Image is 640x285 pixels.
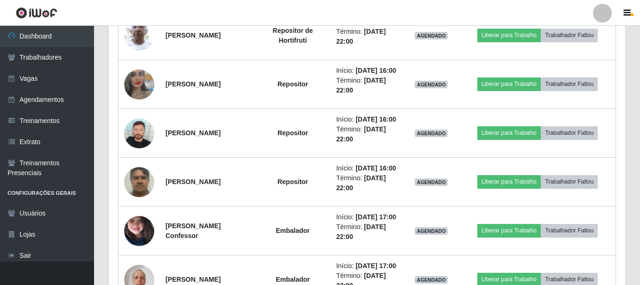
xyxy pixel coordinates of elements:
li: Término: [336,27,397,46]
li: Término: [336,124,397,144]
button: Trabalhador Faltou [541,175,598,188]
strong: [PERSON_NAME] Confessor [166,222,221,239]
span: AGENDADO [415,178,448,186]
button: Liberar para Trabalho [477,29,541,42]
li: Início: [336,115,397,124]
span: AGENDADO [415,227,448,235]
button: Trabalhador Faltou [541,126,598,139]
button: Trabalhador Faltou [541,77,598,91]
strong: [PERSON_NAME] [166,129,221,137]
img: 1752587880902.jpeg [124,162,154,202]
button: Liberar para Trabalho [477,175,541,188]
img: 1748891631133.jpeg [124,198,154,264]
time: [DATE] 17:00 [356,213,396,221]
img: 1743965211684.jpeg [124,15,154,55]
li: Início: [336,66,397,76]
span: AGENDADO [415,32,448,39]
time: [DATE] 17:00 [356,262,396,270]
time: [DATE] 16:00 [356,164,396,172]
span: AGENDADO [415,130,448,137]
strong: Embalador [276,227,309,234]
button: Liberar para Trabalho [477,224,541,237]
img: 1707142945226.jpeg [124,118,154,148]
img: 1653531676872.jpeg [124,58,154,111]
strong: [PERSON_NAME] [166,178,221,185]
strong: [PERSON_NAME] [166,276,221,283]
li: Término: [336,76,397,95]
li: Término: [336,222,397,242]
span: AGENDADO [415,81,448,88]
strong: Repositor [277,129,308,137]
li: Início: [336,212,397,222]
span: AGENDADO [415,276,448,284]
button: Trabalhador Faltou [541,29,598,42]
time: [DATE] 16:00 [356,116,396,123]
button: Trabalhador Faltou [541,224,598,237]
li: Início: [336,163,397,173]
li: Término: [336,173,397,193]
strong: Repositor [277,80,308,88]
strong: Repositor de Hortifruti [273,27,313,44]
li: Início: [336,261,397,271]
strong: Embalador [276,276,309,283]
strong: Repositor [277,178,308,185]
button: Liberar para Trabalho [477,126,541,139]
img: CoreUI Logo [16,7,57,19]
button: Liberar para Trabalho [477,77,541,91]
strong: [PERSON_NAME] [166,31,221,39]
strong: [PERSON_NAME] [166,80,221,88]
time: [DATE] 16:00 [356,67,396,74]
